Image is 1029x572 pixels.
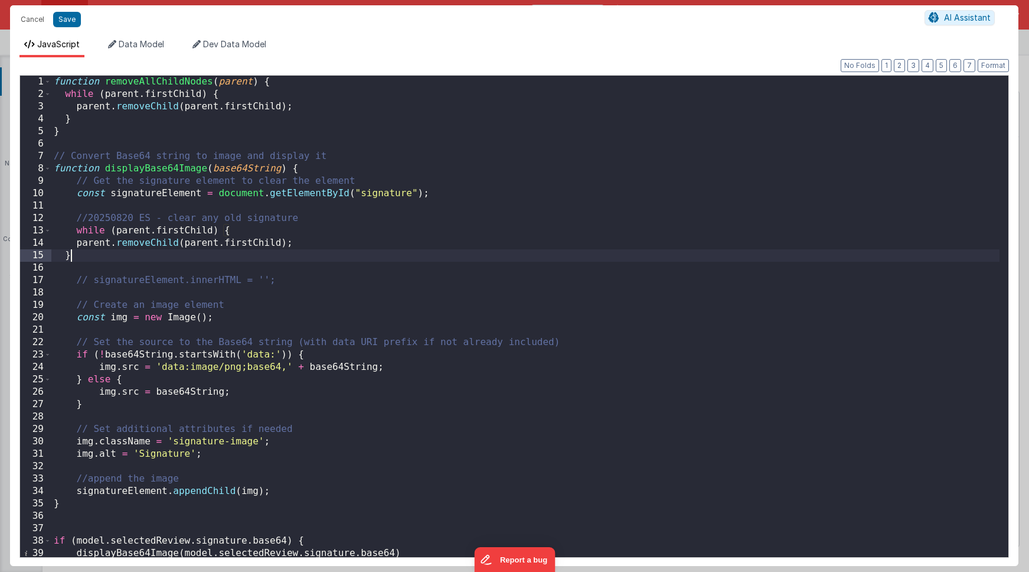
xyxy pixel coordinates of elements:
div: 30 [20,435,51,448]
div: 29 [20,423,51,435]
div: 20 [20,311,51,324]
div: 10 [20,187,51,200]
div: 23 [20,349,51,361]
div: 15 [20,249,51,262]
div: 25 [20,373,51,386]
span: JavaScript [37,39,80,49]
div: 19 [20,299,51,311]
span: Dev Data Model [203,39,266,49]
iframe: Marker.io feedback button [474,547,555,572]
button: Cancel [15,11,50,28]
div: 33 [20,473,51,485]
div: 13 [20,225,51,237]
div: 12 [20,212,51,225]
div: 16 [20,262,51,274]
div: 9 [20,175,51,187]
div: 34 [20,485,51,498]
div: 37 [20,522,51,535]
button: No Folds [841,59,879,72]
div: 2 [20,88,51,100]
div: 24 [20,361,51,373]
div: 6 [20,138,51,150]
button: 5 [936,59,947,72]
div: 39 [20,547,51,560]
button: 7 [963,59,975,72]
div: 22 [20,336,51,349]
div: 31 [20,448,51,460]
span: AI Assistant [944,12,991,22]
div: 38 [20,535,51,547]
div: 7 [20,150,51,162]
div: 26 [20,386,51,398]
div: 17 [20,274,51,287]
div: 3 [20,100,51,113]
div: 5 [20,125,51,138]
button: Save [53,12,81,27]
div: 18 [20,287,51,299]
button: 4 [922,59,933,72]
button: 1 [881,59,891,72]
div: 28 [20,411,51,423]
div: 27 [20,398,51,411]
div: 1 [20,76,51,88]
button: 3 [907,59,919,72]
div: 14 [20,237,51,249]
span: Data Model [119,39,164,49]
div: 21 [20,324,51,336]
button: 2 [894,59,905,72]
button: 6 [949,59,961,72]
div: 36 [20,510,51,522]
div: 32 [20,460,51,473]
div: 35 [20,498,51,510]
div: 11 [20,200,51,212]
button: AI Assistant [925,10,995,25]
div: 8 [20,162,51,175]
button: Format [978,59,1009,72]
div: 4 [20,113,51,125]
